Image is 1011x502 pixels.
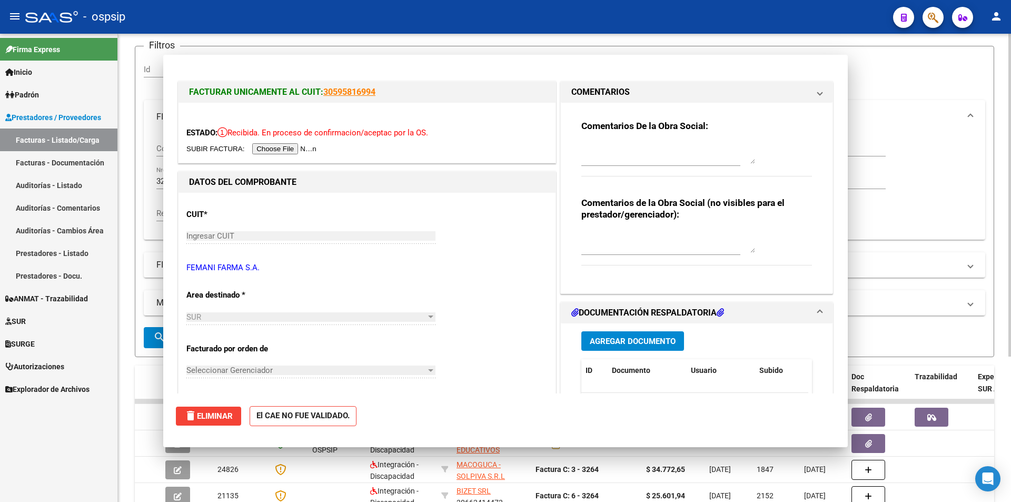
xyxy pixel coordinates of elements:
span: [DATE] [709,465,731,474]
mat-panel-title: FILTROS DEL COMPROBANTE [156,111,960,123]
datatable-header-cell: Doc Respaldatoria [847,366,910,412]
datatable-header-cell: Subido [755,359,808,382]
span: 1847 [757,465,774,474]
span: MACOGUCA -SOLPIVA S.R.L [457,460,505,481]
mat-panel-title: FILTROS DE INTEGRACION [156,259,960,271]
span: ABORDAJES EDUCATIVOS EMPATIA SA [457,434,500,467]
span: Explorador de Archivos [5,383,90,395]
strong: Comentarios de la Obra Social (no visibles para el prestador/gerenciador): [581,198,785,220]
mat-icon: person [990,10,1003,23]
span: ID [586,366,592,375]
span: BIZET SRL [457,487,491,495]
p: FEMANI FARMA S.A. [186,262,548,274]
span: FACTURAR UNICAMENTE AL CUIT: [189,87,323,97]
datatable-header-cell: Usuario [687,359,755,382]
span: [DATE] [804,491,826,500]
strong: Comentarios De la Obra Social: [581,121,708,131]
mat-icon: search [153,331,166,343]
mat-expansion-panel-header: DOCUMENTACIÓN RESPALDATORIA [561,302,832,323]
button: Agregar Documento [581,331,684,351]
datatable-header-cell: ID [581,359,608,382]
span: - ospsip [83,5,125,28]
mat-expansion-panel-header: COMENTARIOS [561,82,832,103]
mat-icon: menu [8,10,21,23]
button: Eliminar [176,407,241,426]
span: SUR [5,316,26,327]
span: Usuario [691,366,717,375]
mat-panel-title: MAS FILTROS [156,297,960,309]
strong: $ 25.601,94 [646,491,685,500]
span: Documento [612,366,650,375]
span: Inicio [5,66,32,78]
p: Area destinado * [186,289,295,301]
span: Padrón [5,89,39,101]
span: Buscar Comprobante [153,333,257,342]
strong: $ 34.772,65 [646,465,685,474]
datatable-header-cell: Documento [608,359,687,382]
h3: Filtros [144,38,180,53]
p: Facturado por orden de [186,343,295,355]
span: Integración - Discapacidad [370,460,419,481]
h1: COMENTARIOS [571,86,630,99]
span: Subido [759,366,783,375]
span: Recibida. En proceso de confirmacion/aceptac por la OS. [217,128,428,137]
span: Prestadores / Proveedores [5,112,101,123]
span: Firma Express [5,44,60,55]
strong: Factura C: 3 - 3264 [536,465,599,474]
span: Eliminar [184,411,233,421]
a: 30595816994 [323,87,375,97]
strong: El CAE NO FUE VALIDADO. [250,406,356,427]
span: Comprobante Tipo [156,144,242,153]
strong: Factura B: 2 - 3264 [563,439,626,448]
span: [DATE] [804,465,826,474]
div: Open Intercom Messenger [975,466,1000,491]
span: Trazabilidad [915,372,957,381]
strong: Factura C: 6 - 3264 [536,491,599,500]
span: Autorizaciones [5,361,64,372]
span: ANMAT - Trazabilidad [5,293,88,304]
span: Agregar Documento [590,337,676,346]
span: 21135 [217,491,239,500]
span: Doc Respaldatoria [851,372,899,393]
div: No data to display [581,393,808,419]
span: Seleccionar Gerenciador [186,366,426,375]
strong: DATOS DEL COMPROBANTE [189,177,296,187]
div: 30709519871 [457,459,527,481]
datatable-header-cell: Acción [808,359,860,382]
span: SURGE [5,338,35,350]
span: SUR [186,312,201,322]
div: COMENTARIOS [561,103,832,293]
span: ESTADO: [186,128,217,137]
span: [DATE] [709,491,731,500]
span: 24826 [217,465,239,474]
mat-icon: delete [184,409,197,422]
h1: DOCUMENTACIÓN RESPALDATORIA [571,307,724,319]
span: 2152 [757,491,774,500]
p: CUIT [186,209,295,221]
datatable-header-cell: Trazabilidad [910,366,974,412]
